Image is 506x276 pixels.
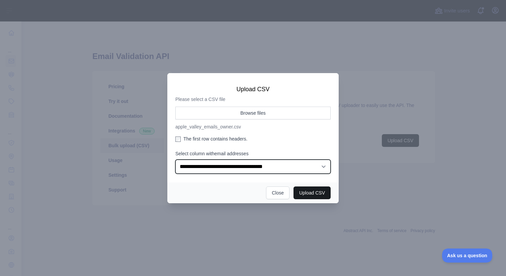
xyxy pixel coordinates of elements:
iframe: Toggle Customer Support [442,249,493,263]
label: The first row contains headers. [175,135,331,142]
button: Close [266,186,289,199]
p: Please select a CSV file [175,96,331,103]
p: apple_valley_emails_owner.csv [175,123,331,130]
button: Upload CSV [293,186,331,199]
h3: Upload CSV [175,85,331,93]
input: The first row contains headers. [175,136,181,142]
button: Browse files [175,107,331,119]
label: Select column with email addresses [175,150,331,157]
